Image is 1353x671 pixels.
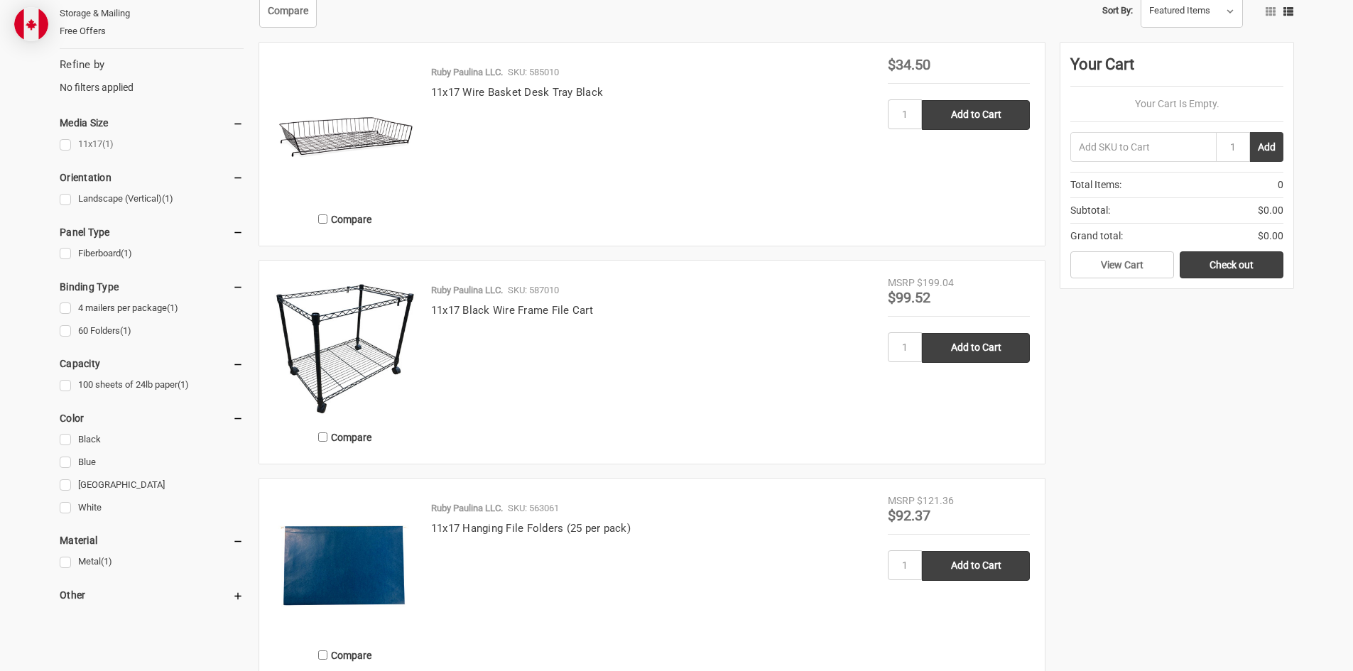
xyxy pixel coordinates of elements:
span: $0.00 [1258,229,1283,244]
input: Add to Cart [922,100,1030,130]
div: MSRP [888,276,915,290]
h5: Capacity [60,355,244,372]
h5: Panel Type [60,224,244,241]
input: Add to Cart [922,551,1030,581]
h5: Material [60,532,244,549]
a: Fiberboard [60,244,244,263]
label: Compare [274,207,416,231]
span: Total Items: [1070,178,1121,192]
p: Ruby Paulina LLC. [431,283,503,298]
span: $99.52 [888,289,930,306]
p: SKU: 563061 [508,501,559,515]
p: Ruby Paulina LLC. [431,65,503,80]
div: MSRP [888,493,915,508]
a: Metal [60,552,244,572]
img: 11x17 Hanging File Folders [274,493,416,635]
div: No filters applied [60,57,244,95]
span: $0.00 [1258,203,1283,218]
h5: Media Size [60,114,244,131]
span: $121.36 [917,495,954,506]
button: Add [1250,132,1283,162]
span: $34.50 [888,56,930,73]
span: (1) [102,138,114,149]
h5: Refine by [60,57,244,73]
img: 11x17 Black Wire Frame File Cart [274,276,416,418]
img: duty and tax information for Canada [14,7,48,41]
span: (1) [120,325,131,336]
span: (1) [101,556,112,567]
p: Your Cart Is Empty. [1070,97,1283,111]
span: (1) [162,193,173,204]
h5: Binding Type [60,278,244,295]
a: Landscape (Vertical) [60,190,244,209]
a: 11x17 Wire Basket Desk Tray Black [431,86,603,99]
span: $92.37 [888,507,930,524]
label: Compare [274,643,416,667]
a: 11x17 Hanging File Folders (25 per pack) [431,522,631,535]
input: Compare [318,650,327,660]
a: White [60,498,244,518]
a: Storage & Mailing [60,4,244,23]
span: $199.04 [917,277,954,288]
img: 11x17 Wire Basket Desk Tray Black [274,58,416,200]
a: 100 sheets of 24lb paper [60,376,244,395]
a: Free Offers [60,22,244,40]
span: 0 [1278,178,1283,192]
a: View Cart [1070,251,1174,278]
a: Black [60,430,244,449]
span: (1) [121,248,132,258]
a: 11x17 [60,135,244,154]
p: SKU: 585010 [508,65,559,80]
a: [GEOGRAPHIC_DATA] [60,476,244,495]
p: Ruby Paulina LLC. [431,501,503,515]
span: (1) [178,379,189,390]
div: Your Cart [1070,53,1283,87]
h5: Other [60,587,244,604]
a: 4 mailers per package [60,299,244,318]
a: 60 Folders [60,322,244,341]
input: Add to Cart [922,333,1030,363]
p: SKU: 587010 [508,283,559,298]
a: Check out [1180,251,1283,278]
span: (1) [167,302,178,313]
span: Subtotal: [1070,203,1110,218]
a: 11x17 Black Wire Frame File Cart [431,304,593,317]
span: Grand total: [1070,229,1123,244]
a: Blue [60,453,244,472]
h5: Color [60,410,244,427]
h5: Orientation [60,169,244,186]
input: Add SKU to Cart [1070,132,1216,162]
input: Compare [318,214,327,224]
label: Compare [274,425,416,449]
iframe: Google Avis clients [1236,633,1353,671]
input: Compare [318,432,327,442]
